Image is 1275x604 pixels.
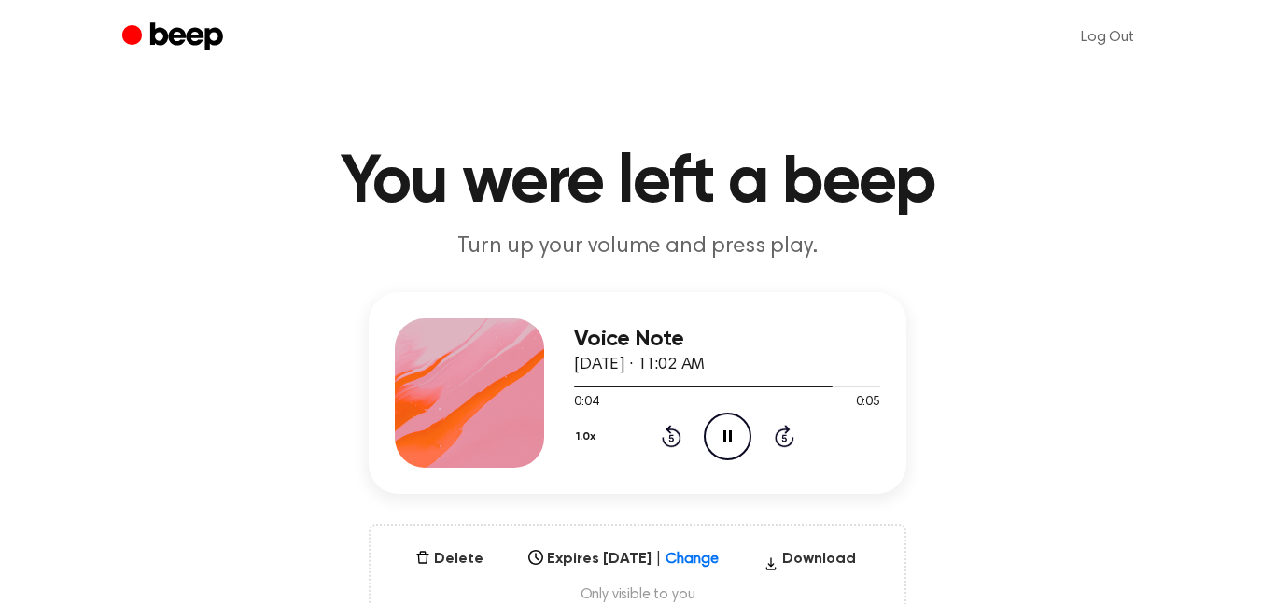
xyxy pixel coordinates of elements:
button: Delete [408,548,491,570]
a: Beep [122,20,228,56]
span: Only visible to you [393,585,882,604]
p: Turn up your volume and press play. [279,232,996,262]
button: Download [756,548,863,578]
a: Log Out [1062,15,1153,60]
h1: You were left a beep [160,149,1115,217]
span: 0:04 [574,393,598,413]
h3: Voice Note [574,327,880,352]
button: 1.0x [574,421,603,453]
span: [DATE] · 11:02 AM [574,357,705,373]
span: 0:05 [856,393,880,413]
